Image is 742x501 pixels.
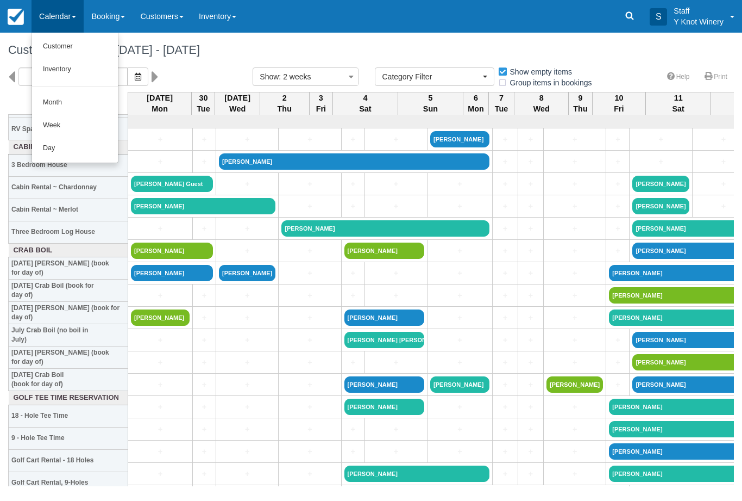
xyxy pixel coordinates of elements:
a: Month [32,91,118,114]
a: Customer [32,35,118,58]
a: Inventory [32,58,118,81]
a: Week [32,114,118,137]
ul: Calendar [32,33,118,163]
a: Day [32,137,118,160]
